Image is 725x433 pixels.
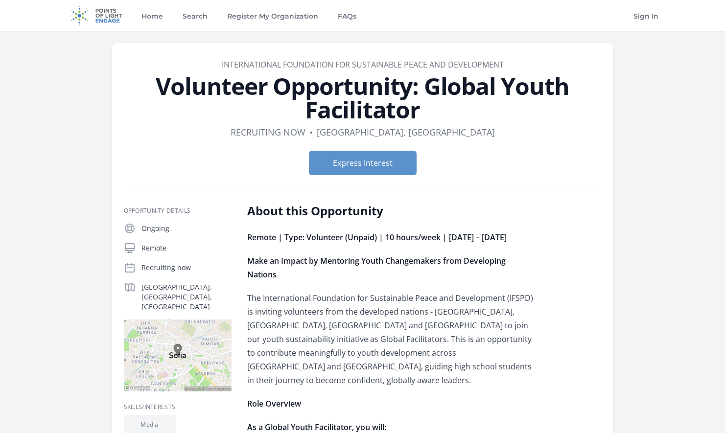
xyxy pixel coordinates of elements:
h3: Skills/Interests [124,403,232,411]
strong: Remote | Type: Volunteer (Unpaid) | 10 hours/week | [DATE] – [DATE] [247,232,507,243]
h1: Volunteer Opportunity: Global Youth Facilitator [124,74,602,121]
p: Ongoing [141,224,232,233]
strong: Role Overview [247,398,301,409]
h3: Opportunity Details [124,207,232,215]
p: Remote [141,243,232,253]
p: [GEOGRAPHIC_DATA], [GEOGRAPHIC_DATA], [GEOGRAPHIC_DATA] [141,282,232,312]
h2: About this Opportunity [247,203,534,219]
a: International Foundation for Sustainable Peace and Development [222,59,504,70]
div: • [309,125,313,139]
button: Express Interest [309,151,417,175]
p: Recruiting now [141,263,232,273]
strong: As a Global Youth Facilitator, you will: [247,422,386,433]
img: Map [124,319,232,391]
strong: Make an Impact by Mentoring Youth Changemakers from Developing Nations [247,255,506,280]
p: The International Foundation for Sustainable Peace and Development (IFSPD) is inviting volunteers... [247,291,534,387]
dd: Recruiting now [231,125,305,139]
dd: [GEOGRAPHIC_DATA], [GEOGRAPHIC_DATA] [317,125,495,139]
